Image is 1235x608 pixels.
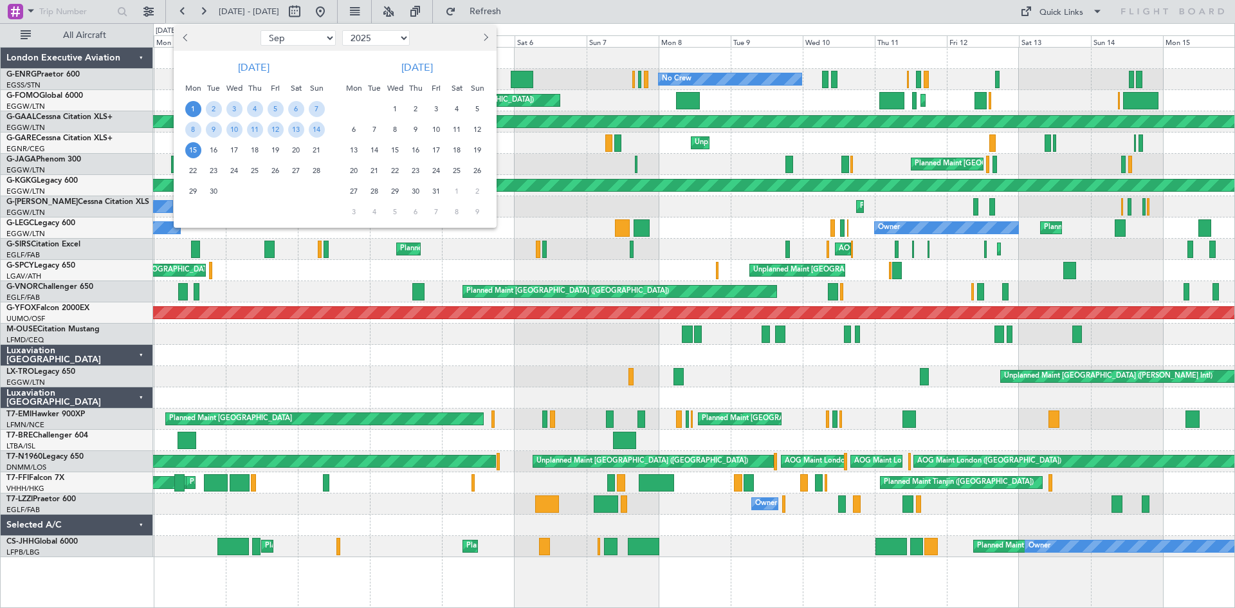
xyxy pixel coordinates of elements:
span: 2 [206,101,222,117]
span: 2 [408,101,424,117]
span: 5 [470,101,486,117]
div: 13-10-2025 [343,140,364,160]
span: 21 [309,142,325,158]
div: 2-10-2025 [405,98,426,119]
div: 22-9-2025 [183,160,203,181]
div: Fri [265,78,286,98]
div: 8-9-2025 [183,119,203,140]
div: 3-9-2025 [224,98,244,119]
span: 12 [268,122,284,138]
div: 12-10-2025 [467,119,488,140]
div: 17-9-2025 [224,140,244,160]
span: 9 [206,122,222,138]
button: Previous month [179,28,193,48]
select: Select year [342,30,410,46]
span: 18 [247,142,263,158]
span: 9 [470,204,486,220]
div: 3-10-2025 [426,98,446,119]
div: Thu [405,78,426,98]
div: Wed [224,78,244,98]
div: 4-11-2025 [364,201,385,222]
span: 12 [470,122,486,138]
span: 30 [206,183,222,199]
span: 5 [268,101,284,117]
span: 6 [346,122,362,138]
div: 20-10-2025 [343,160,364,181]
div: Sun [306,78,327,98]
div: 14-10-2025 [364,140,385,160]
div: 1-9-2025 [183,98,203,119]
div: 11-9-2025 [244,119,265,140]
div: 19-9-2025 [265,140,286,160]
div: 23-10-2025 [405,160,426,181]
div: 11-10-2025 [446,119,467,140]
div: 26-9-2025 [265,160,286,181]
div: Wed [385,78,405,98]
div: Mon [183,78,203,98]
div: 21-10-2025 [364,160,385,181]
div: 7-11-2025 [426,201,446,222]
div: 8-10-2025 [385,119,405,140]
div: 31-10-2025 [426,181,446,201]
span: 15 [387,142,403,158]
div: 2-9-2025 [203,98,224,119]
div: 18-10-2025 [446,140,467,160]
div: Tue [203,78,224,98]
span: 28 [367,183,383,199]
span: 20 [288,142,304,158]
div: 23-9-2025 [203,160,224,181]
div: 1-10-2025 [385,98,405,119]
span: 1 [449,183,465,199]
span: 26 [470,163,486,179]
div: 28-9-2025 [306,160,327,181]
div: 7-9-2025 [306,98,327,119]
div: 18-9-2025 [244,140,265,160]
span: 29 [387,183,403,199]
span: 24 [428,163,444,179]
span: 8 [185,122,201,138]
div: 28-10-2025 [364,181,385,201]
span: 1 [185,101,201,117]
div: 14-9-2025 [306,119,327,140]
span: 24 [226,163,242,179]
div: 1-11-2025 [446,181,467,201]
div: 13-9-2025 [286,119,306,140]
div: 25-9-2025 [244,160,265,181]
span: 19 [268,142,284,158]
span: 23 [206,163,222,179]
div: Sat [286,78,306,98]
div: 9-11-2025 [467,201,488,222]
span: 3 [226,101,242,117]
div: 27-9-2025 [286,160,306,181]
span: 17 [428,142,444,158]
span: 15 [185,142,201,158]
div: 25-10-2025 [446,160,467,181]
span: 25 [449,163,465,179]
div: 6-11-2025 [405,201,426,222]
span: 3 [428,101,444,117]
span: 29 [185,183,201,199]
span: 27 [346,183,362,199]
div: 4-10-2025 [446,98,467,119]
span: 23 [408,163,424,179]
span: 19 [470,142,486,158]
div: 15-9-2025 [183,140,203,160]
div: 3-11-2025 [343,201,364,222]
div: 29-9-2025 [183,181,203,201]
div: 8-11-2025 [446,201,467,222]
span: 7 [309,101,325,117]
div: 9-9-2025 [203,119,224,140]
span: 31 [428,183,444,199]
div: Mon [343,78,364,98]
span: 22 [185,163,201,179]
span: 18 [449,142,465,158]
div: 24-10-2025 [426,160,446,181]
div: 7-10-2025 [364,119,385,140]
span: 21 [367,163,383,179]
span: 8 [449,204,465,220]
span: 17 [226,142,242,158]
div: 20-9-2025 [286,140,306,160]
div: Fri [426,78,446,98]
span: 14 [309,122,325,138]
span: 28 [309,163,325,179]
